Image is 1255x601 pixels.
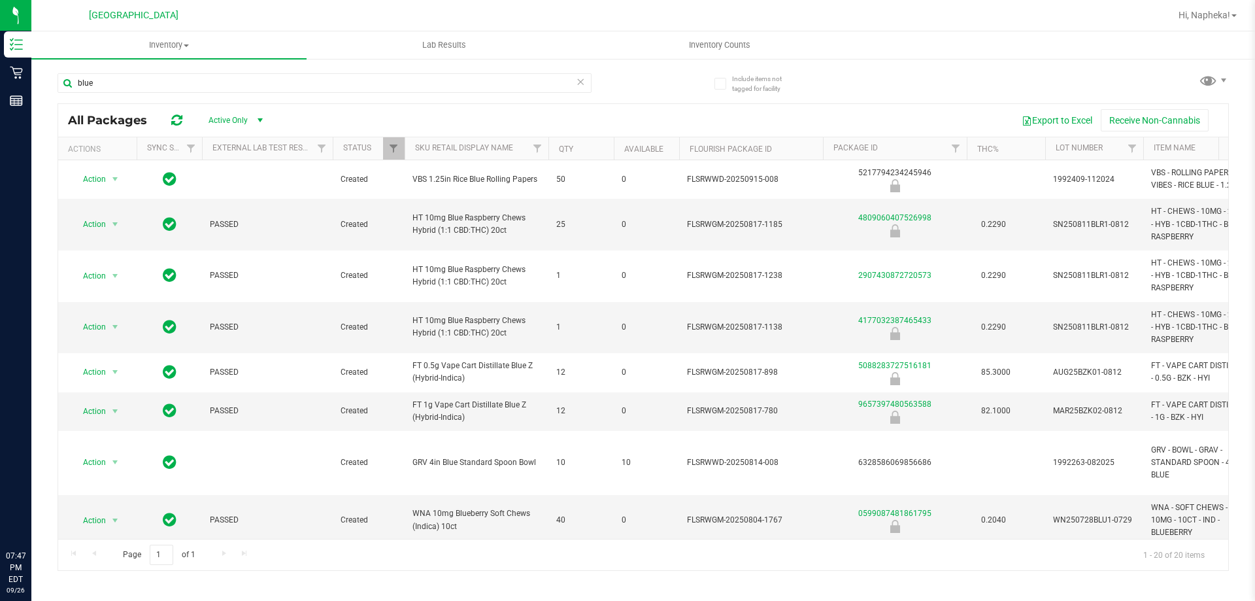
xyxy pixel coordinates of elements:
span: select [107,267,124,285]
span: FLSRWGM-20250804-1767 [687,514,815,526]
span: HT - CHEWS - 10MG - 20CT - HYB - 1CBD-1THC - BLUE RASPBERRY [1151,205,1250,243]
span: 10 [556,456,606,469]
span: 50 [556,173,606,186]
span: WN250728BLU1-0729 [1053,514,1135,526]
a: 4177032387465433 [858,316,931,325]
span: FLSRWGM-20250817-898 [687,366,815,379]
a: Sku Retail Display Name [415,143,513,152]
span: 1 [556,321,606,334]
span: [GEOGRAPHIC_DATA] [89,10,178,21]
span: HT 10mg Blue Raspberry Chews Hybrid (1:1 CBD:THC) 20ct [412,315,541,339]
span: Include items not tagged for facility [732,74,797,94]
span: Action [71,170,107,188]
span: PASSED [210,366,325,379]
span: Hi, Napheka! [1179,10,1230,20]
span: Created [341,173,397,186]
input: 1 [150,545,173,565]
span: FLSRWGM-20250817-1238 [687,269,815,282]
span: select [107,170,124,188]
span: AUG25BZK01-0812 [1053,366,1135,379]
span: 0.2290 [975,215,1012,234]
span: VBS 1.25in Rice Blue Rolling Papers [412,173,541,186]
span: In Sync [163,511,176,529]
span: Created [341,321,397,334]
a: Lab Results [307,31,582,59]
span: HT 10mg Blue Raspberry Chews Hybrid (1:1 CBD:THC) 20ct [412,212,541,237]
span: In Sync [163,170,176,188]
span: WNA - SOFT CHEWS - 10MG - 10CT - IND - BLUEBERRY [1151,502,1250,540]
span: MAR25BZK02-0812 [1053,405,1135,417]
span: Lab Results [405,39,484,51]
a: 2907430872720573 [858,271,931,280]
span: In Sync [163,215,176,233]
span: HT - CHEWS - 10MG - 20CT - HYB - 1CBD-1THC - BLUE RASPBERRY [1151,309,1250,347]
inline-svg: Inventory [10,38,23,51]
span: FLSRWWD-20250915-008 [687,173,815,186]
a: 4809060407526998 [858,213,931,222]
span: Page of 1 [112,545,206,565]
span: Created [341,366,397,379]
div: 5217794234245946 [821,167,969,192]
span: In Sync [163,266,176,284]
span: FT - VAPE CART DISTILLATE - 0.5G - BZK - HYI [1151,360,1250,385]
span: PASSED [210,269,325,282]
button: Receive Non-Cannabis [1101,109,1209,131]
div: Newly Received [821,520,969,533]
a: Filter [383,137,405,160]
span: 0.2290 [975,266,1012,285]
span: select [107,318,124,336]
span: Action [71,215,107,233]
span: 0 [622,321,671,334]
span: VBS - ROLLING PAPERS - VIBES - RICE BLUE - 1.25IN [1151,167,1250,192]
a: Sync Status [147,143,197,152]
span: All Packages [68,113,160,128]
span: 0.2290 [975,318,1012,337]
div: Quarantine [821,327,969,340]
span: 40 [556,514,606,526]
span: 85.3000 [975,363,1017,382]
span: GRV 4in Blue Standard Spoon Bowl [412,456,541,469]
span: select [107,363,124,381]
span: Action [71,402,107,421]
span: GRV - BOWL - GRAV - STANDARD SPOON - 4IN - BLUE [1151,444,1250,482]
a: External Lab Test Result [212,143,315,152]
span: PASSED [210,405,325,417]
span: FT - VAPE CART DISTILLATE - 1G - BZK - HYI [1151,399,1250,424]
span: PASSED [210,218,325,231]
span: FLSRWWD-20250814-008 [687,456,815,469]
span: FLSRWGM-20250817-1185 [687,218,815,231]
span: select [107,511,124,530]
a: Inventory [31,31,307,59]
span: 10 [622,456,671,469]
span: SN250811BLR1-0812 [1053,269,1135,282]
span: Clear [576,73,585,90]
span: 0 [622,366,671,379]
div: Newly Received [821,179,969,192]
a: Item Name [1154,143,1196,152]
span: 0 [622,514,671,526]
a: Filter [945,137,967,160]
div: Actions [68,145,131,154]
span: Created [341,514,397,526]
span: Action [71,453,107,472]
span: HT 10mg Blue Raspberry Chews Hybrid (1:1 CBD:THC) 20ct [412,264,541,288]
p: 07:47 PM EDT [6,550,25,585]
span: 1 - 20 of 20 items [1133,545,1215,564]
span: Inventory [31,39,307,51]
span: 12 [556,405,606,417]
span: Created [341,405,397,417]
span: FLSRWGM-20250817-780 [687,405,815,417]
span: PASSED [210,514,325,526]
a: Filter [180,137,202,160]
span: WNA 10mg Blueberry Soft Chews (Indica) 10ct [412,507,541,532]
a: Filter [1122,137,1143,160]
span: FT 0.5g Vape Cart Distillate Blue Z (Hybrid-Indica) [412,360,541,385]
span: In Sync [163,453,176,472]
span: select [107,215,124,233]
span: 1992409-112024 [1053,173,1135,186]
a: Available [624,145,663,154]
span: Action [71,363,107,381]
span: Action [71,318,107,336]
iframe: Resource center unread badge [39,494,54,510]
span: 82.1000 [975,402,1017,421]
